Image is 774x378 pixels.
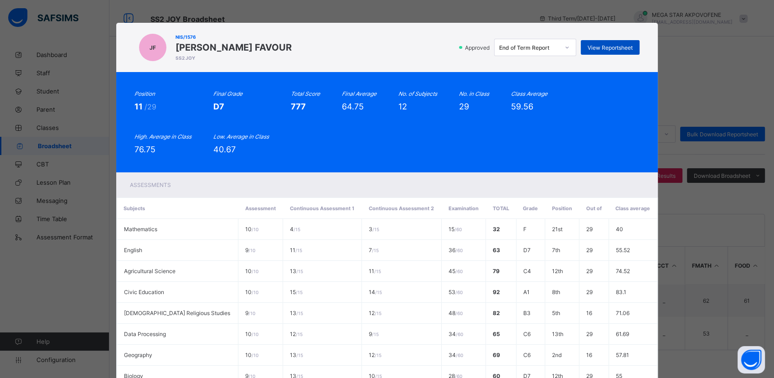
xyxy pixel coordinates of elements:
span: 61.69 [616,331,629,337]
span: NIS/1576 [175,34,292,40]
span: / 15 [372,227,379,232]
span: Continuous Assessment 2 [369,205,434,212]
span: 16 [586,352,592,358]
span: / 15 [375,352,382,358]
span: 8th [552,289,560,295]
span: 40.67 [213,145,236,154]
button: Open asap [738,346,765,373]
span: C6 [523,331,531,337]
span: Examination [448,205,478,212]
span: 76.75 [134,145,155,154]
i: Total Score [291,90,320,97]
span: / 60 [456,331,463,337]
span: D7 [213,102,224,111]
span: / 15 [375,290,382,295]
span: 12th [552,268,563,274]
span: / 15 [375,311,382,316]
span: 11 [290,247,302,254]
i: Final Average [342,90,377,97]
i: Class Average [511,90,547,97]
span: 79 [493,268,500,274]
span: Assessment [245,205,276,212]
span: 13 [290,268,303,274]
span: / 15 [372,331,379,337]
span: 9 [245,247,255,254]
span: 74.52 [616,268,630,274]
span: / 10 [252,290,258,295]
span: 14 [369,289,382,295]
span: / 10 [252,269,258,274]
span: English [124,247,142,254]
span: 12 [369,310,382,316]
span: 9 [369,331,379,337]
span: Agricultural Science [124,268,175,274]
span: A1 [523,289,530,295]
span: 65 [493,331,500,337]
span: Approved [464,44,492,51]
span: 29 [586,226,593,233]
span: 12 [398,102,407,111]
span: / 15 [374,269,381,274]
span: Continuous Assessment 1 [290,205,354,212]
span: 10 [245,226,258,233]
span: / 60 [455,248,463,253]
span: 29 [459,102,469,111]
span: 13th [552,331,563,337]
span: 5th [552,310,560,316]
span: 29 [586,331,593,337]
span: 13 [290,352,303,358]
div: End of Term Report [499,44,559,51]
span: 34 [449,331,463,337]
span: Total [492,205,509,212]
span: 21st [552,226,562,233]
span: / 60 [455,269,463,274]
span: 11 [369,268,381,274]
i: Position [134,90,155,97]
span: Position [552,205,572,212]
i: High. Average in Class [134,133,191,140]
span: Data Processing [124,331,166,337]
span: /29 [144,102,156,111]
span: 10 [245,268,258,274]
span: 13 [290,310,303,316]
span: / 10 [248,248,255,253]
span: 57.81 [616,352,629,358]
span: 16 [586,310,592,316]
span: / 15 [295,248,302,253]
span: JF [150,44,156,51]
span: 40 [616,226,623,233]
i: Final Grade [213,90,243,97]
span: 82 [493,310,500,316]
span: 3 [369,226,379,233]
span: SS2 JOY [175,55,292,61]
span: Grade [523,205,538,212]
span: Civic Education [124,289,164,295]
span: / 10 [252,227,258,232]
span: 2nd [552,352,562,358]
span: 45 [449,268,463,274]
span: 12 [290,331,303,337]
span: B3 [523,310,531,316]
span: 53 [449,289,463,295]
span: 64.75 [342,102,364,111]
span: 29 [586,247,593,254]
span: 15 [290,289,303,295]
span: Mathematics [124,226,157,233]
span: / 10 [248,311,255,316]
span: Subjects [124,205,145,212]
span: 11 [134,102,144,111]
span: / 15 [296,331,303,337]
span: F [523,226,526,233]
span: / 60 [455,311,463,316]
span: 10 [245,331,258,337]
span: / 15 [294,227,300,232]
span: 10 [245,352,258,358]
span: 48 [449,310,463,316]
span: 83.1 [616,289,626,295]
span: / 60 [455,290,463,295]
span: / 60 [456,352,463,358]
span: / 15 [296,311,303,316]
span: C6 [523,352,531,358]
span: 71.06 [616,310,630,316]
span: 63 [493,247,500,254]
